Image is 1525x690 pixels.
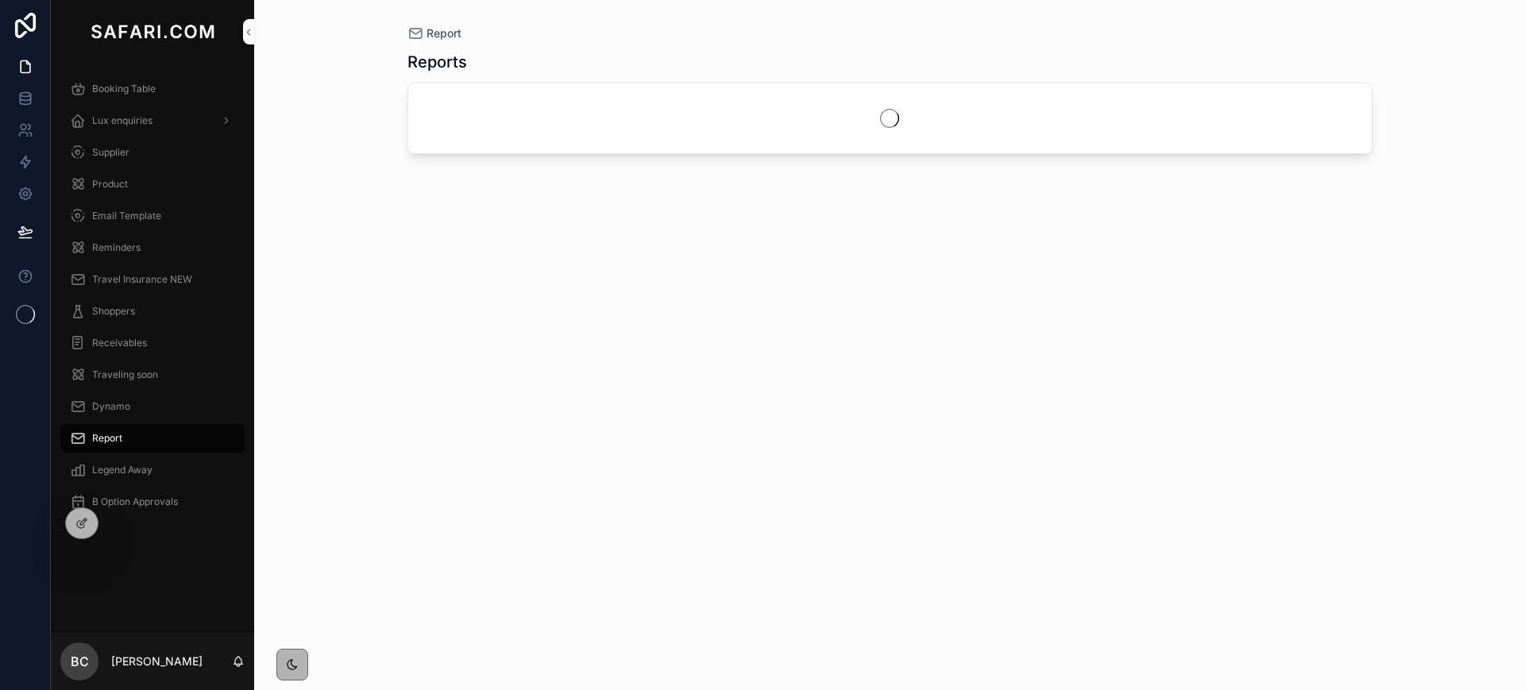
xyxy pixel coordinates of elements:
[92,464,152,476] span: Legend Away
[92,273,192,286] span: Travel Insurance NEW
[60,297,245,326] a: Shoppers
[92,400,130,413] span: Dynamo
[60,456,245,484] a: Legend Away
[92,178,128,191] span: Product
[60,106,245,135] a: Lux enquiries
[60,265,245,294] a: Travel Insurance NEW
[407,25,461,41] a: Report
[92,83,156,95] span: Booking Table
[92,210,161,222] span: Email Template
[60,392,245,421] a: Dynamo
[60,488,245,516] a: B Option Approvals
[92,114,152,127] span: Lux enquiries
[407,51,467,73] h1: Reports
[92,432,122,445] span: Report
[60,138,245,167] a: Supplier
[60,75,245,103] a: Booking Table
[71,652,89,671] span: BC
[427,25,461,41] span: Report
[92,368,158,381] span: Traveling soon
[51,64,254,537] div: scrollable content
[92,337,147,349] span: Receivables
[60,360,245,389] a: Traveling soon
[60,170,245,199] a: Product
[60,424,245,453] a: Report
[87,19,218,44] img: App logo
[111,653,203,669] p: [PERSON_NAME]
[92,495,178,508] span: B Option Approvals
[92,241,141,254] span: Reminders
[60,329,245,357] a: Receivables
[60,202,245,230] a: Email Template
[92,146,129,159] span: Supplier
[60,233,245,262] a: Reminders
[92,305,135,318] span: Shoppers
